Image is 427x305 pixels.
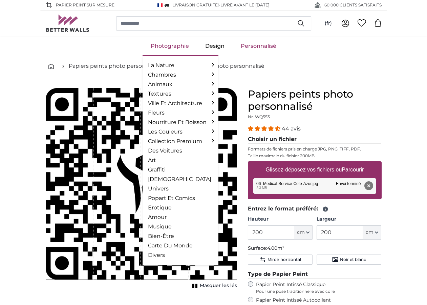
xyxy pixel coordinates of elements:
span: 60 000 CLIENTS SATISFAITS [324,2,382,8]
p: Surface: [248,245,382,252]
a: Animaux [148,80,213,88]
div: 1 of 1 [46,88,237,290]
a: Les Couleurs [148,128,213,136]
span: Livré avant le [DATE] [220,2,270,7]
a: Design [197,37,233,55]
a: Collection Premium [148,137,213,145]
span: 4.00m² [267,245,284,251]
button: Masquer les lés [190,281,237,290]
a: Des Voitures [148,147,213,155]
label: Glissez-déposez vos fichiers ou [263,163,366,177]
a: Fleurs [148,109,213,117]
label: Largeur [317,216,381,223]
p: Taille maximale du fichier 200MB. [248,153,382,159]
button: Miroir horizontal [248,255,313,265]
span: 44 avis [282,125,301,132]
a: Ville Et Architecture [148,99,213,107]
nav: breadcrumbs [46,55,382,77]
a: Art [148,156,213,164]
a: Personnalisé [233,37,284,55]
a: Musique [148,223,213,231]
a: Amour [148,213,213,221]
a: Érotique [148,204,213,212]
span: Miroir horizontal [268,257,301,262]
button: cm [363,225,381,240]
a: Chambres [148,71,213,79]
a: Nourriture Et Boisson [148,118,213,126]
a: Papiers peints photo personnalisé [69,62,161,70]
a: Graffiti [148,166,213,174]
button: cm [294,225,313,240]
span: cm [297,229,305,236]
span: cm [366,229,373,236]
a: Popart Et Comics [148,194,213,202]
h1: Papiers peints photo personnalisé [248,88,382,113]
span: Masquer les lés [200,282,237,289]
span: Livraison GRATUITE! [172,2,219,7]
legend: Choisir un fichier [248,135,382,144]
img: France [157,3,162,7]
img: Betterwalls [46,15,90,32]
u: Parcourir [342,167,364,172]
label: Papier Peint Intissé Classique [256,281,382,294]
a: Photographie [143,37,197,55]
legend: Entrez le format préféré: [248,205,382,213]
a: [DEMOGRAPHIC_DATA] [148,175,213,183]
span: Noir et blanc [340,257,366,262]
span: 4.34 stars [248,125,282,132]
button: Noir et blanc [317,255,381,265]
button: (fr) [319,17,337,29]
span: - [219,2,270,7]
a: Textures [148,90,213,98]
a: Bien-Être [148,232,213,240]
span: Pour une pose traditionnelle avec colle [256,289,382,294]
span: Nr. WQ553 [248,114,270,119]
span: Papier peint sur mesure [56,2,114,8]
p: Formats de fichiers pris en charge JPG, PNG, TIFF, PDF. [248,146,382,152]
a: La Nature [148,61,213,69]
a: Univers [148,185,213,193]
label: Hauteur [248,216,313,223]
a: Carte Du Monde [148,242,213,250]
a: Divers [148,251,213,259]
legend: Type de Papier Peint [248,270,382,279]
